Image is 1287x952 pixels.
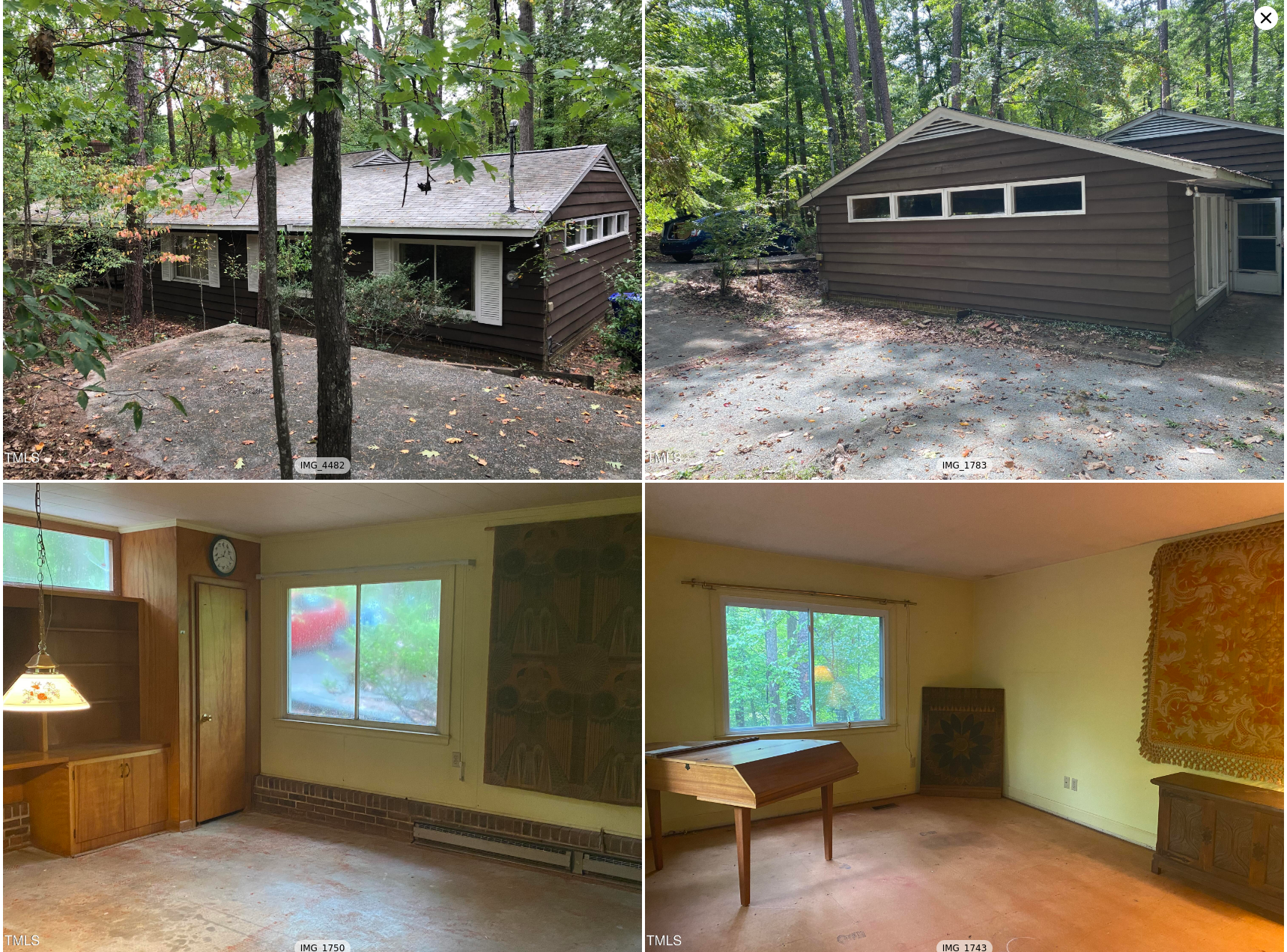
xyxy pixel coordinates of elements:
[936,457,993,474] div: IMG_1783
[294,457,351,474] div: IMG_4482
